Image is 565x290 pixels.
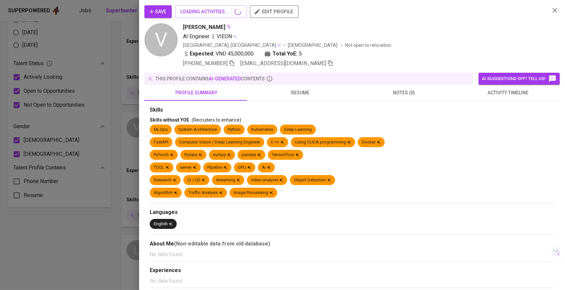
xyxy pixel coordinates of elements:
[273,50,297,58] b: Total YoE:
[150,240,554,248] div: About Me
[295,139,351,145] div: Using CUDA programming
[255,7,293,16] span: edit profile
[299,50,302,58] span: 5
[144,5,172,18] button: Save
[192,117,241,123] span: (Recruiters to enhance)
[180,8,241,16] span: LOADING ACTIVITIES...
[356,89,452,97] span: notes (0)
[178,127,217,133] div: System Architecture
[154,127,168,133] div: MLOps
[213,152,231,158] div: numpy
[184,152,202,158] div: Pydata
[271,139,284,145] div: C ++
[288,42,338,48] span: [DEMOGRAPHIC_DATA]
[217,33,232,40] span: VIEON
[150,8,166,16] span: Save
[150,106,554,114] div: Skills
[460,89,556,97] span: activity timeline
[284,127,312,133] div: Deep Learning
[209,76,241,81] span: AI-generated
[252,89,348,97] span: resume
[183,33,210,40] span: AI Engineer
[154,164,169,171] div: TOOL
[250,5,298,18] button: edit profile
[183,50,254,58] div: VND 45,000,000
[179,139,260,145] div: Computer Vision / Deep Learning Engineer
[183,60,228,66] span: [PHONE_NUMBER]
[155,75,265,82] p: this profile contains contents
[226,24,231,29] img: magic_wand.svg
[345,42,391,48] p: Not open to relocation
[174,241,270,247] b: (Non-editable data from old database)
[154,190,178,196] div: Algorithm
[148,89,244,97] span: profile summary
[216,177,240,183] div: streaming
[207,164,227,171] div: Pipeline
[154,139,168,145] div: FastAPI
[362,139,381,145] div: Docker
[478,73,560,85] button: AI suggestions off? Tell us!
[154,177,177,183] div: Research
[154,221,173,227] div: English
[150,209,554,216] div: Languages
[150,277,554,285] p: No data found.
[240,60,326,66] span: [EMAIL_ADDRESS][DOMAIN_NAME]
[294,177,331,183] div: Object Detection
[180,164,197,171] div: server
[175,5,247,18] button: LOADING ACTIVITIES...
[183,23,225,31] span: [PERSON_NAME]
[212,33,214,41] span: |
[251,127,273,133] div: Kubernetes
[187,177,205,183] div: CI / CD
[144,23,178,56] div: V
[238,164,251,171] div: GPU
[250,9,298,14] a: edit profile
[262,164,271,171] div: Ai
[242,152,261,158] div: pandas
[150,267,554,274] div: Experiences
[183,42,281,48] div: [GEOGRAPHIC_DATA], [GEOGRAPHIC_DATA]
[251,177,283,183] div: video analysis
[234,190,273,196] div: Image Processing
[190,50,214,58] b: Expected:
[228,127,241,133] div: Python
[482,75,556,83] span: AI suggestions off? Tell us!
[150,250,554,258] p: No data found.
[272,152,299,158] div: TensorFlow
[188,190,223,196] div: Traffic Analysis
[154,152,174,158] div: PyTorch
[150,117,189,123] span: Skills without YOE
